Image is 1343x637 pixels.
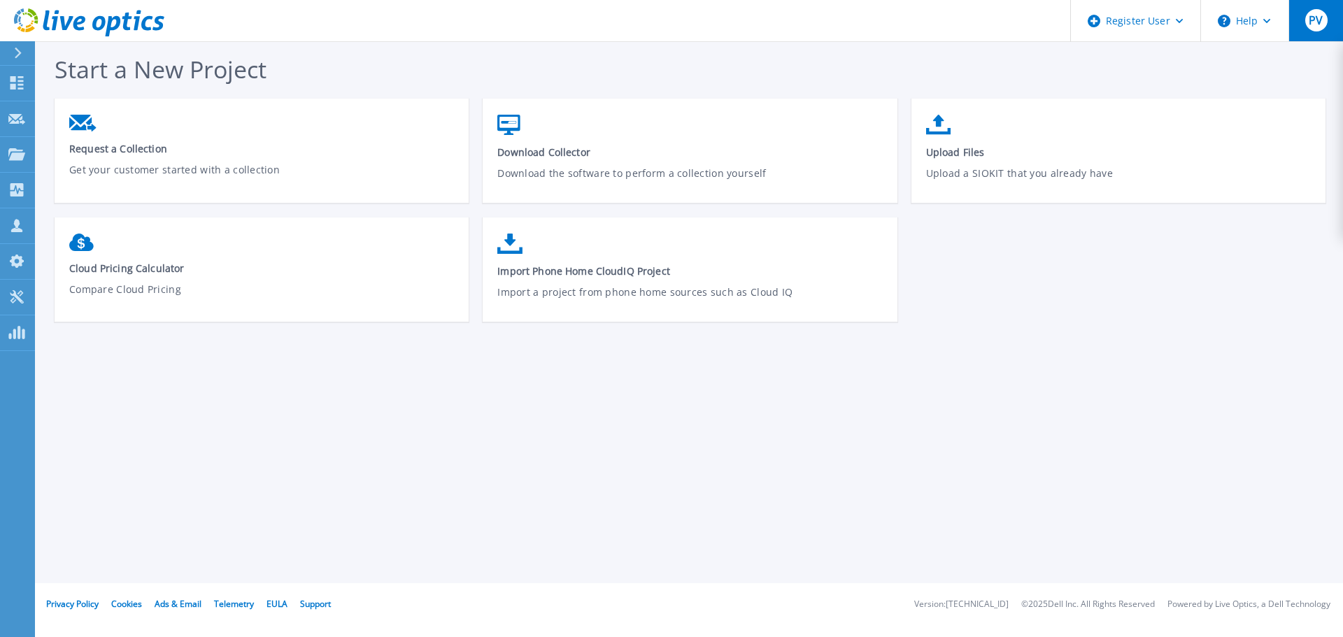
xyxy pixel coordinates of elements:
a: Cloud Pricing CalculatorCompare Cloud Pricing [55,227,469,324]
a: Request a CollectionGet your customer started with a collection [55,108,469,204]
span: PV [1309,15,1323,26]
a: Privacy Policy [46,598,99,610]
span: Cloud Pricing Calculator [69,262,455,275]
p: Download the software to perform a collection yourself [497,166,883,198]
a: Support [300,598,331,610]
a: Ads & Email [155,598,201,610]
p: Get your customer started with a collection [69,162,455,194]
span: Upload Files [926,145,1312,159]
p: Import a project from phone home sources such as Cloud IQ [497,285,883,317]
a: Cookies [111,598,142,610]
span: Request a Collection [69,142,455,155]
a: Telemetry [214,598,254,610]
span: Import Phone Home CloudIQ Project [497,264,883,278]
p: Upload a SIOKIT that you already have [926,166,1312,198]
li: Version: [TECHNICAL_ID] [914,600,1009,609]
a: Download CollectorDownload the software to perform a collection yourself [483,108,897,208]
li: Powered by Live Optics, a Dell Technology [1167,600,1330,609]
span: Download Collector [497,145,883,159]
span: Start a New Project [55,53,267,85]
a: Upload FilesUpload a SIOKIT that you already have [911,108,1326,208]
li: © 2025 Dell Inc. All Rights Reserved [1021,600,1155,609]
a: EULA [267,598,287,610]
p: Compare Cloud Pricing [69,282,455,314]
